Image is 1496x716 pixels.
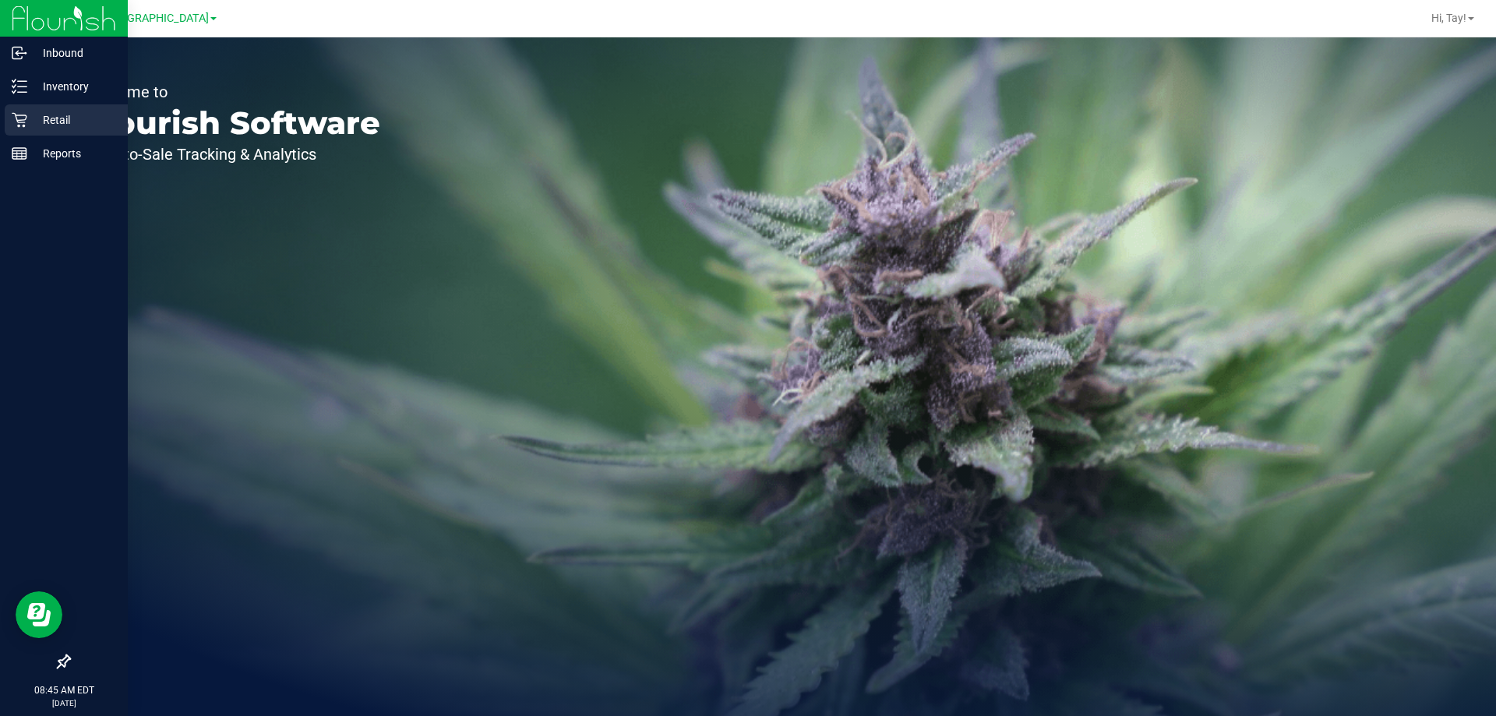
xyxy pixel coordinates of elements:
[27,111,121,129] p: Retail
[84,146,380,162] p: Seed-to-Sale Tracking & Analytics
[27,144,121,163] p: Reports
[27,44,121,62] p: Inbound
[7,697,121,709] p: [DATE]
[1431,12,1466,24] span: Hi, Tay!
[102,12,209,25] span: [GEOGRAPHIC_DATA]
[84,108,380,139] p: Flourish Software
[16,591,62,638] iframe: Resource center
[12,112,27,128] inline-svg: Retail
[12,45,27,61] inline-svg: Inbound
[12,146,27,161] inline-svg: Reports
[27,77,121,96] p: Inventory
[84,84,380,100] p: Welcome to
[7,683,121,697] p: 08:45 AM EDT
[12,79,27,94] inline-svg: Inventory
